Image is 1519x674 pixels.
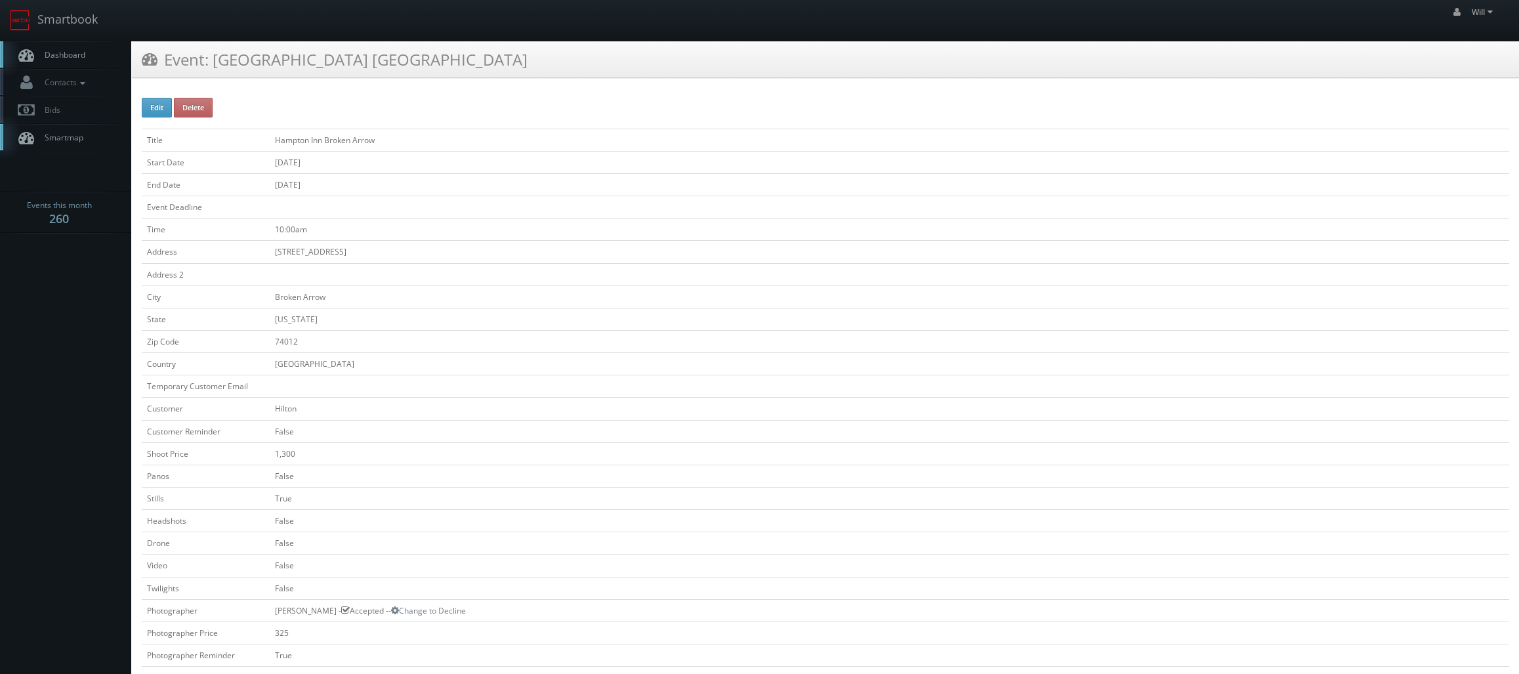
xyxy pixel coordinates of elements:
[142,621,270,644] td: Photographer Price
[142,510,270,532] td: Headshots
[142,151,270,173] td: Start Date
[270,398,1509,420] td: Hilton
[142,98,172,117] button: Edit
[270,644,1509,666] td: True
[142,487,270,509] td: Stills
[142,353,270,375] td: Country
[142,442,270,465] td: Shoot Price
[142,420,270,442] td: Customer Reminder
[270,487,1509,509] td: True
[270,151,1509,173] td: [DATE]
[142,241,270,263] td: Address
[142,263,270,285] td: Address 2
[142,308,270,330] td: State
[142,532,270,555] td: Drone
[270,555,1509,577] td: False
[270,621,1509,644] td: 325
[27,199,92,212] span: Events this month
[142,577,270,599] td: Twilights
[142,285,270,308] td: City
[142,48,528,71] h3: Event: [GEOGRAPHIC_DATA] [GEOGRAPHIC_DATA]
[38,49,85,60] span: Dashboard
[270,599,1509,621] td: [PERSON_NAME] - Accepted --
[142,465,270,487] td: Panos
[270,173,1509,196] td: [DATE]
[270,442,1509,465] td: 1,300
[38,104,60,116] span: Bids
[142,129,270,151] td: Title
[270,241,1509,263] td: [STREET_ADDRESS]
[270,465,1509,487] td: False
[1472,7,1497,18] span: Will
[270,330,1509,352] td: 74012
[270,532,1509,555] td: False
[174,98,213,117] button: Delete
[142,375,270,398] td: Temporary Customer Email
[142,644,270,666] td: Photographer Reminder
[270,219,1509,241] td: 10:00am
[270,308,1509,330] td: [US_STATE]
[142,196,270,219] td: Event Deadline
[270,420,1509,442] td: False
[142,173,270,196] td: End Date
[142,219,270,241] td: Time
[10,10,31,31] img: smartbook-logo.png
[38,77,89,88] span: Contacts
[49,211,69,226] strong: 260
[270,510,1509,532] td: False
[142,330,270,352] td: Zip Code
[142,398,270,420] td: Customer
[142,599,270,621] td: Photographer
[142,555,270,577] td: Video
[270,577,1509,599] td: False
[38,132,83,143] span: Smartmap
[270,285,1509,308] td: Broken Arrow
[270,129,1509,151] td: Hampton Inn Broken Arrow
[391,605,466,616] a: Change to Decline
[270,353,1509,375] td: [GEOGRAPHIC_DATA]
